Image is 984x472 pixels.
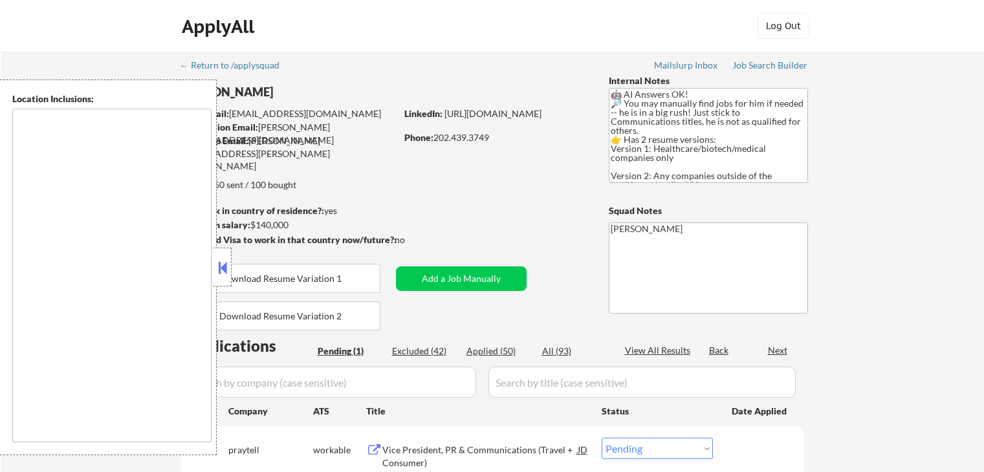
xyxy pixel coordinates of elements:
div: JD [576,438,589,461]
div: ApplyAll [182,16,258,38]
div: Next [768,344,789,357]
div: no [395,233,432,246]
div: Status [602,399,713,422]
div: View All Results [625,344,694,357]
div: yes [180,204,392,217]
div: [EMAIL_ADDRESS][DOMAIN_NAME] [182,107,396,120]
div: Applications [185,338,313,354]
button: Log Out [758,13,809,39]
div: ATS [313,405,366,418]
div: Applied (50) [466,345,531,358]
strong: Phone: [404,132,433,143]
div: 202.439.3749 [404,131,587,144]
div: workable [313,444,366,456]
div: Company [228,405,313,418]
div: Date Applied [732,405,789,418]
div: Pending (1) [318,345,382,358]
button: Add a Job Manually [396,266,527,291]
div: $140,000 [180,219,396,231]
div: Job Search Builder [732,61,808,70]
strong: Can work in country of residence?: [180,205,324,216]
div: Squad Notes [609,204,808,217]
a: [URL][DOMAIN_NAME] [444,108,541,119]
a: Mailslurp Inbox [654,60,719,73]
button: Download Resume Variation 2 [181,301,380,330]
div: [PERSON_NAME] [181,84,447,100]
div: Excluded (42) [392,345,457,358]
strong: Will need Visa to work in that country now/future?: [181,234,397,245]
div: [PERSON_NAME][EMAIL_ADDRESS][DOMAIN_NAME] [182,121,396,146]
div: Internal Notes [609,74,808,87]
div: Vice President, PR & Communications (Travel + Consumer) [382,444,578,469]
div: All (93) [542,345,607,358]
input: Search by company (case sensitive) [185,367,476,398]
div: [PERSON_NAME][EMAIL_ADDRESS][PERSON_NAME][DOMAIN_NAME] [181,134,396,173]
div: Back [709,344,730,357]
div: ← Return to /applysquad [180,61,292,70]
button: Download Resume Variation 1 [181,264,380,293]
strong: LinkedIn: [404,108,443,119]
div: praytell [228,444,313,456]
a: ← Return to /applysquad [180,60,292,73]
div: Title [366,405,589,418]
div: Location Inclusions: [12,92,212,105]
div: 50 sent / 100 bought [180,178,396,191]
div: Mailslurp Inbox [654,61,719,70]
input: Search by title (case sensitive) [488,367,796,398]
